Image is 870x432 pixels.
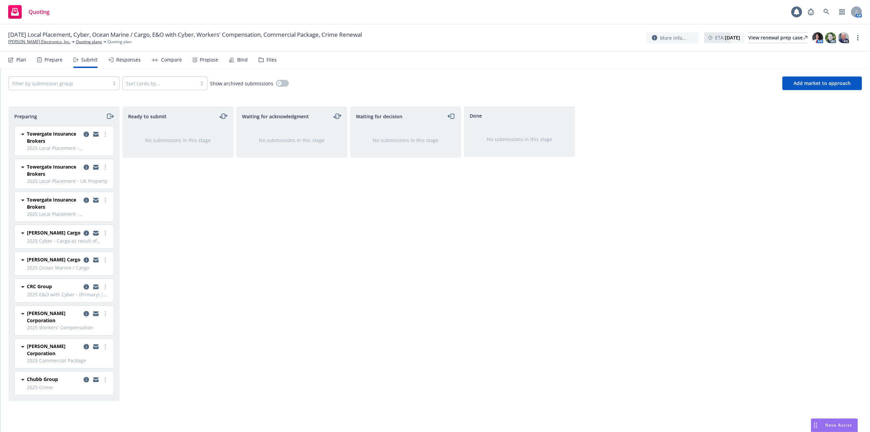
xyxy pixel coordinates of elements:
[92,343,100,351] a: copy logging email
[101,310,109,318] a: more
[660,34,686,41] span: More info...
[838,32,849,43] img: photo
[27,291,109,298] span: 2025 E&O with Cyber - (Primary) | $1M E&O
[107,39,132,45] span: Quoting plan
[82,196,90,204] a: copy logging email
[101,343,109,351] a: more
[27,229,81,236] span: [PERSON_NAME] Cargo
[266,57,277,63] div: Files
[475,136,564,143] div: No submissions in this stage
[27,376,58,383] span: Chubb Group
[27,384,109,391] span: 2025 Crime
[82,130,90,138] a: copy logging email
[748,33,807,43] div: View renewal prep case
[92,163,100,171] a: copy logging email
[27,256,81,263] span: [PERSON_NAME] Cargo
[361,137,450,144] div: No submissions in this stage
[82,256,90,264] a: copy logging email
[101,229,109,237] a: more
[27,283,52,290] span: CRC Group
[81,57,98,63] div: Submit
[835,5,849,19] a: Switch app
[29,9,50,15] span: Quoting
[92,256,100,264] a: copy logging email
[82,310,90,318] a: copy logging email
[27,144,109,152] span: 2025 Local Placement - [GEOGRAPHIC_DATA] General Liability
[470,112,482,119] span: Done
[116,57,141,63] div: Responses
[101,196,109,204] a: more
[128,113,167,120] span: Ready to submit
[811,418,858,432] button: Nova Assist
[101,163,109,171] a: more
[220,112,228,120] a: moveLeftRight
[27,196,81,210] span: Towergate Insurance Brokers
[447,112,455,120] a: moveLeft
[82,229,90,237] a: copy logging email
[101,130,109,138] a: more
[794,80,851,86] span: Add market to approach
[8,39,70,45] a: [PERSON_NAME] Electronics, Inc.
[27,324,109,331] span: 2025 Workers' Compensation
[27,177,109,185] span: 2025 Local Placement - UK Property
[82,163,90,171] a: copy logging email
[804,5,818,19] a: Report a Bug
[812,32,823,43] img: photo
[92,310,100,318] a: copy logging email
[27,237,109,244] span: 2025 Cyber - Cargo as result of Cyber ONLY
[27,357,109,364] span: 2025 Commercial Package
[748,32,807,43] a: View renewal prep case
[14,113,37,120] span: Preparing
[92,229,100,237] a: copy logging email
[92,283,100,291] a: copy logging email
[8,31,362,39] span: [DATE] Local Placement, Cyber, Ocean Marine / Cargo, E&O with Cyber, Workers' Compensation, Comme...
[106,112,114,120] a: moveRight
[161,57,182,63] div: Compare
[356,113,402,120] span: Waiting for decision
[27,343,81,357] span: [PERSON_NAME] Corporation
[82,283,90,291] a: copy logging email
[101,283,109,291] a: more
[76,39,102,45] a: Quoting plans
[92,130,100,138] a: copy logging email
[200,57,218,63] div: Propose
[27,310,81,324] span: [PERSON_NAME] Corporation
[811,419,820,432] div: Drag to move
[92,196,100,204] a: copy logging email
[27,163,81,177] span: Towergate Insurance Brokers
[82,376,90,384] a: copy logging email
[27,210,109,218] span: 2025 Local Placement - [GEOGRAPHIC_DATA] Employers Liability
[247,137,336,144] div: No submissions in this stage
[210,80,273,87] span: Show archived submissions
[820,5,833,19] a: Search
[237,57,248,63] div: Bind
[782,76,862,90] button: Add market to approach
[134,137,222,144] div: No submissions in this stage
[725,34,740,41] strong: [DATE]
[5,2,52,21] a: Quoting
[27,264,109,271] span: 2025 Ocean Marine / Cargo
[101,376,109,384] a: more
[646,32,699,44] button: More info...
[16,57,26,63] div: Plan
[715,34,740,41] span: ETA :
[45,57,63,63] div: Prepare
[242,113,309,120] span: Waiting for acknowledgment
[101,256,109,264] a: more
[27,130,81,144] span: Towergate Insurance Brokers
[854,34,862,42] a: more
[333,112,342,120] a: moveLeftRight
[825,422,852,428] span: Nova Assist
[825,32,836,43] img: photo
[82,343,90,351] a: copy logging email
[92,376,100,384] a: copy logging email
